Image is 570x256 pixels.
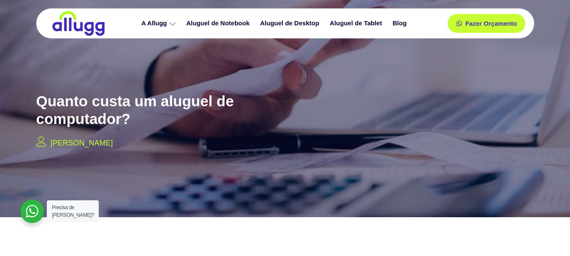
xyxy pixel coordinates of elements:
span: Fazer Orçamento [465,20,517,27]
a: Aluguel de Desktop [256,16,326,31]
a: Aluguel de Notebook [182,16,256,31]
img: locação de TI é Allugg [51,11,106,36]
a: A Allugg [137,16,182,31]
a: Aluguel de Tablet [326,16,389,31]
a: Fazer Orçamento [448,14,526,33]
h2: Quanto custa um aluguel de computador? [36,92,306,128]
p: [PERSON_NAME] [51,137,113,149]
a: Blog [388,16,413,31]
span: Precisa de [PERSON_NAME]? [52,205,94,218]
